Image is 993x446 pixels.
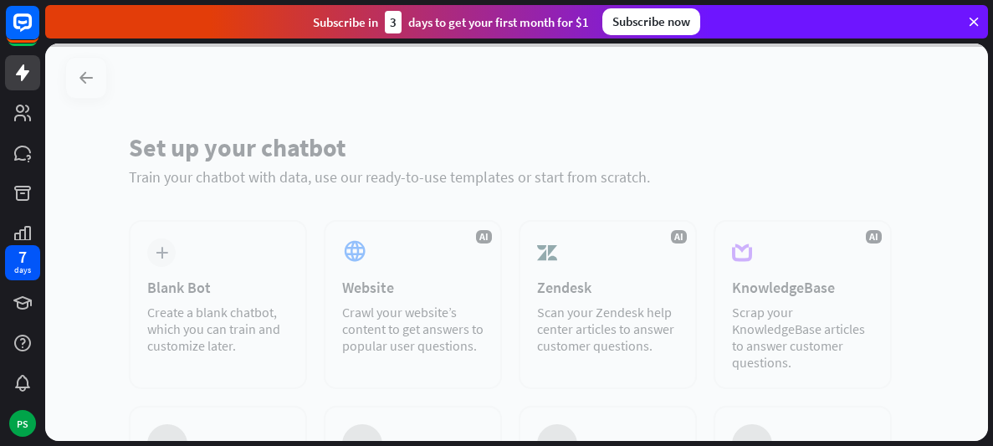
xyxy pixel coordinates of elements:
div: Subscribe in days to get your first month for $1 [313,11,589,33]
a: 7 days [5,245,40,280]
div: days [14,264,31,276]
div: PS [9,410,36,437]
div: 3 [385,11,402,33]
div: Subscribe now [602,8,700,35]
div: 7 [18,249,27,264]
